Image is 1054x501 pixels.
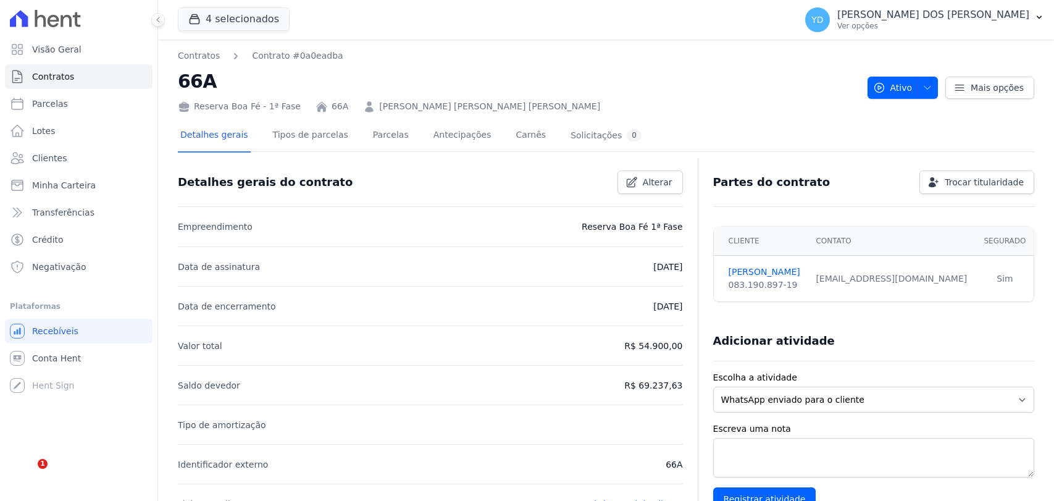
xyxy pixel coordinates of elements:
label: Escreva uma nota [713,423,1034,436]
a: Negativação [5,255,153,279]
p: R$ 54.900,00 [624,339,682,353]
td: Sim [976,256,1034,302]
div: Plataformas [10,299,148,314]
p: Data de assinatura [178,259,260,274]
a: Visão Geral [5,37,153,62]
span: Transferências [32,206,94,219]
th: Cliente [714,227,809,256]
span: Recebíveis [32,325,78,337]
a: Minha Carteira [5,173,153,198]
a: Transferências [5,200,153,225]
div: Solicitações [571,130,642,141]
th: Segurado [976,227,1034,256]
a: Carnês [513,120,548,153]
span: Contratos [32,70,74,83]
a: Solicitações0 [568,120,644,153]
a: Contratos [178,49,220,62]
p: Saldo devedor [178,378,240,393]
div: 083.190.897-19 [729,279,801,292]
span: YD [811,15,823,24]
a: Contrato #0a0eadba [252,49,343,62]
p: [DATE] [653,259,682,274]
h2: 66A [178,67,858,95]
span: Alterar [643,176,672,188]
button: YD [PERSON_NAME] DOS [PERSON_NAME] Ver opções [795,2,1054,37]
span: Parcelas [32,98,68,110]
a: Parcelas [370,120,411,153]
p: Ver opções [837,21,1029,31]
p: Reserva Boa Fé 1ª Fase [582,219,682,234]
span: Lotes [32,125,56,137]
a: Detalhes gerais [178,120,251,153]
p: Empreendimento [178,219,253,234]
p: Tipo de amortização [178,418,266,432]
button: Ativo [868,77,939,99]
div: 0 [627,130,642,141]
span: Visão Geral [32,43,82,56]
label: Escolha a atividade [713,371,1034,384]
span: Trocar titularidade [945,176,1024,188]
a: Conta Hent [5,346,153,371]
a: [PERSON_NAME] [729,266,801,279]
div: Reserva Boa Fé - 1ª Fase [178,100,301,113]
a: Parcelas [5,91,153,116]
h3: Partes do contrato [713,175,830,190]
div: [EMAIL_ADDRESS][DOMAIN_NAME] [816,272,969,285]
span: Crédito [32,234,64,246]
a: Alterar [617,171,683,194]
span: Negativação [32,261,86,273]
a: Tipos de parcelas [270,120,351,153]
span: 1 [38,459,48,469]
a: Contratos [5,64,153,89]
a: Antecipações [431,120,494,153]
p: [PERSON_NAME] DOS [PERSON_NAME] [837,9,1029,21]
button: 4 selecionados [178,7,290,31]
span: Conta Hent [32,352,81,364]
nav: Breadcrumb [178,49,858,62]
iframe: Intercom live chat [12,459,42,489]
a: Crédito [5,227,153,252]
a: Trocar titularidade [919,171,1034,194]
p: R$ 69.237,63 [624,378,682,393]
h3: Detalhes gerais do contrato [178,175,353,190]
a: Lotes [5,119,153,143]
span: Ativo [873,77,913,99]
th: Contato [808,227,976,256]
span: Mais opções [971,82,1024,94]
p: [DATE] [653,299,682,314]
p: Valor total [178,339,222,353]
a: [PERSON_NAME] [PERSON_NAME] [PERSON_NAME] [379,100,600,113]
p: Data de encerramento [178,299,276,314]
a: 66A [332,100,348,113]
p: Identificador externo [178,457,268,472]
h3: Adicionar atividade [713,334,835,348]
span: Minha Carteira [32,179,96,192]
p: 66A [666,457,682,472]
a: Recebíveis [5,319,153,343]
a: Clientes [5,146,153,171]
span: Clientes [32,152,67,164]
nav: Breadcrumb [178,49,343,62]
a: Mais opções [945,77,1034,99]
